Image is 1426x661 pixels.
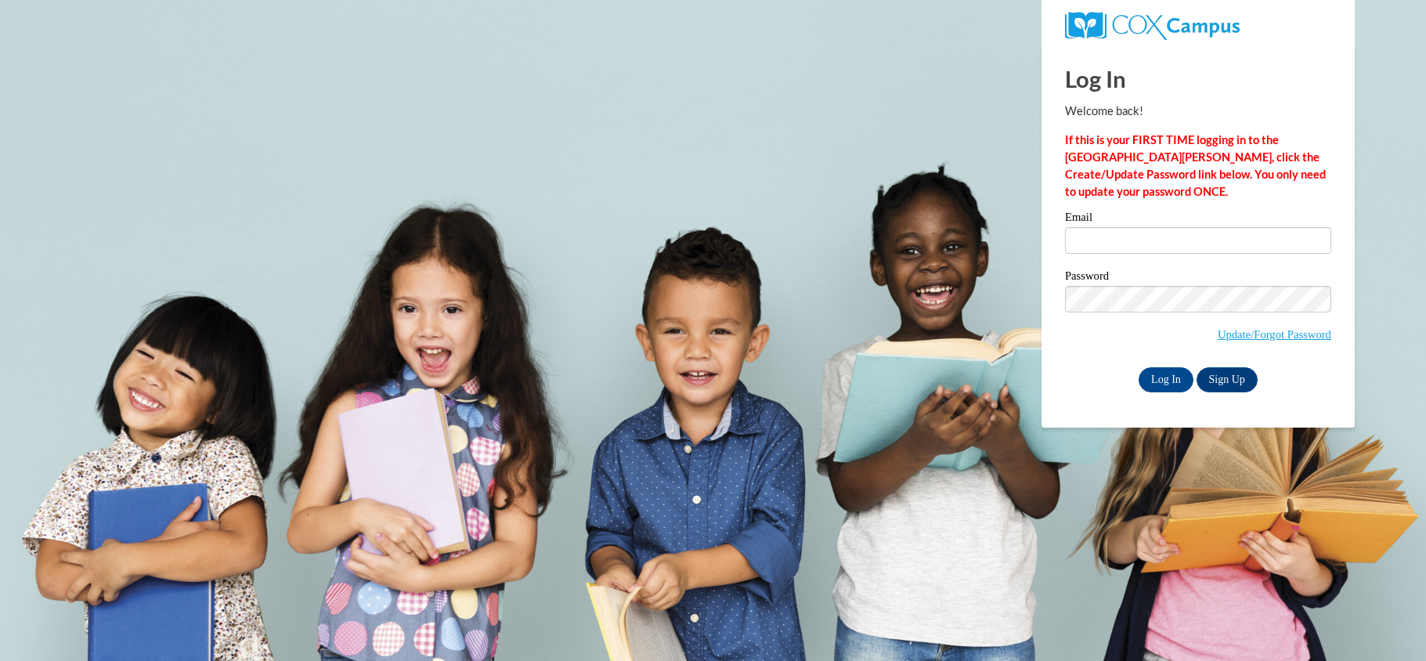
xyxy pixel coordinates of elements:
img: COX Campus [1065,12,1240,40]
h1: Log In [1065,63,1331,95]
p: Welcome back! [1065,103,1331,120]
input: Log In [1139,367,1193,392]
label: Password [1065,270,1331,286]
label: Email [1065,211,1331,227]
a: Sign Up [1197,367,1258,392]
a: COX Campus [1065,18,1240,31]
a: Update/Forgot Password [1218,328,1331,341]
strong: If this is your FIRST TIME logging in to the [GEOGRAPHIC_DATA][PERSON_NAME], click the Create/Upd... [1065,133,1326,198]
